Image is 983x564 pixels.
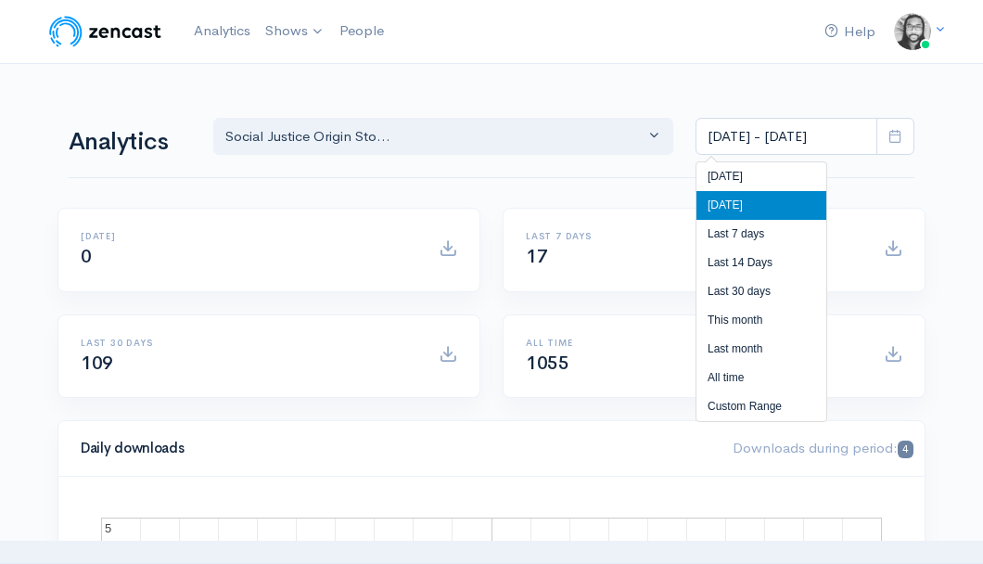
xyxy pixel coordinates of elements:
[733,439,913,456] span: Downloads during period:
[81,352,113,375] span: 109
[526,231,862,241] h6: Last 7 days
[105,521,111,535] text: 5
[46,13,164,50] img: ZenCast Logo
[898,441,913,458] span: 4
[225,126,645,147] div: Social Justice Origin Sto...
[526,352,568,375] span: 1055
[696,335,826,364] li: Last month
[258,11,332,52] a: Shows
[696,118,877,156] input: analytics date range selector
[696,191,826,220] li: [DATE]
[81,245,92,268] span: 0
[894,13,931,50] img: ...
[81,231,416,241] h6: [DATE]
[526,245,547,268] span: 17
[332,11,391,51] a: People
[186,11,258,51] a: Analytics
[817,12,883,52] a: Help
[213,118,673,156] button: Social Justice Origin Sto...
[81,441,710,456] h4: Daily downloads
[696,364,826,392] li: All time
[69,129,191,156] h1: Analytics
[81,338,416,348] h6: Last 30 days
[696,162,826,191] li: [DATE]
[696,392,826,421] li: Custom Range
[696,249,826,277] li: Last 14 Days
[696,220,826,249] li: Last 7 days
[526,338,862,348] h6: All time
[696,306,826,335] li: This month
[696,277,826,306] li: Last 30 days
